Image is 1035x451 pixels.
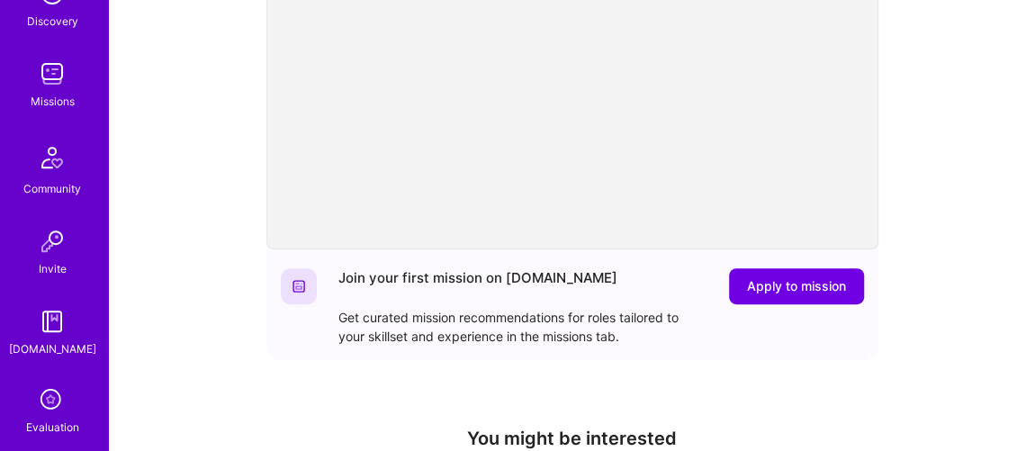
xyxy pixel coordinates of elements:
div: Join your first mission on [DOMAIN_NAME] [338,268,617,304]
div: Invite [39,259,67,278]
div: Evaluation [26,418,79,437]
img: Invite [34,223,70,259]
span: Apply to mission [747,277,846,295]
div: Get curated mission recommendations for roles tailored to your skillset and experience in the mis... [338,308,698,346]
img: guide book [34,303,70,339]
img: teamwork [34,56,70,92]
button: Apply to mission [729,268,864,304]
h4: You might be interested [266,428,878,449]
div: Community [23,179,81,198]
div: Discovery [27,12,78,31]
i: icon SelectionTeam [35,383,69,418]
div: Missions [31,92,75,111]
img: Community [31,136,74,179]
div: [DOMAIN_NAME] [9,339,96,358]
